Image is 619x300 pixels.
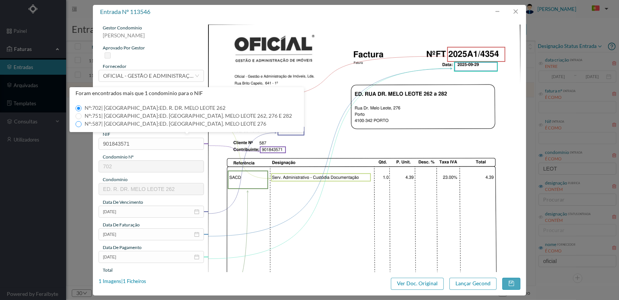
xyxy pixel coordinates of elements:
[103,86,140,92] span: dado de fatura nº
[103,222,140,228] span: data de faturação
[103,25,142,31] span: gestor condomínio
[194,209,199,214] i: icon: calendar
[100,8,150,15] span: entrada nº 113546
[82,120,269,127] span: Nº: 587 | [GEOGRAPHIC_DATA]: ED. [GEOGRAPHIC_DATA]. MELO LEOTE 276
[82,112,295,119] span: Nº: 751 | [GEOGRAPHIC_DATA]: ED. [GEOGRAPHIC_DATA]. MELO LEOTE 262, 276 E 282
[103,131,110,137] span: NIF
[391,278,444,290] button: Ver Doc. Original
[103,45,145,51] span: aprovado por gestor
[194,232,199,237] i: icon: calendar
[103,154,134,160] span: condomínio nº
[103,245,142,250] span: data de pagamento
[99,278,146,285] div: 1 Imagens | 1 Ficheiros
[103,199,143,205] span: data de vencimento
[69,87,304,99] div: Foram encontrados mais que 1 condominio para o NIF
[194,254,199,260] i: icon: calendar
[103,267,113,273] span: total
[195,74,199,78] i: icon: down
[82,105,228,111] span: Nº: 702 | [GEOGRAPHIC_DATA]: ED. R. DR. MELO LEOTE 262
[99,31,204,45] div: [PERSON_NAME]
[103,63,127,69] span: fornecedor
[103,177,128,182] span: condomínio
[449,278,497,290] button: Lançar Gecond
[103,70,194,82] div: OFICIAL - GESTÃO E ADMINISTRAÇÃO DE IMÓVEIS LDA
[586,3,611,15] button: PT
